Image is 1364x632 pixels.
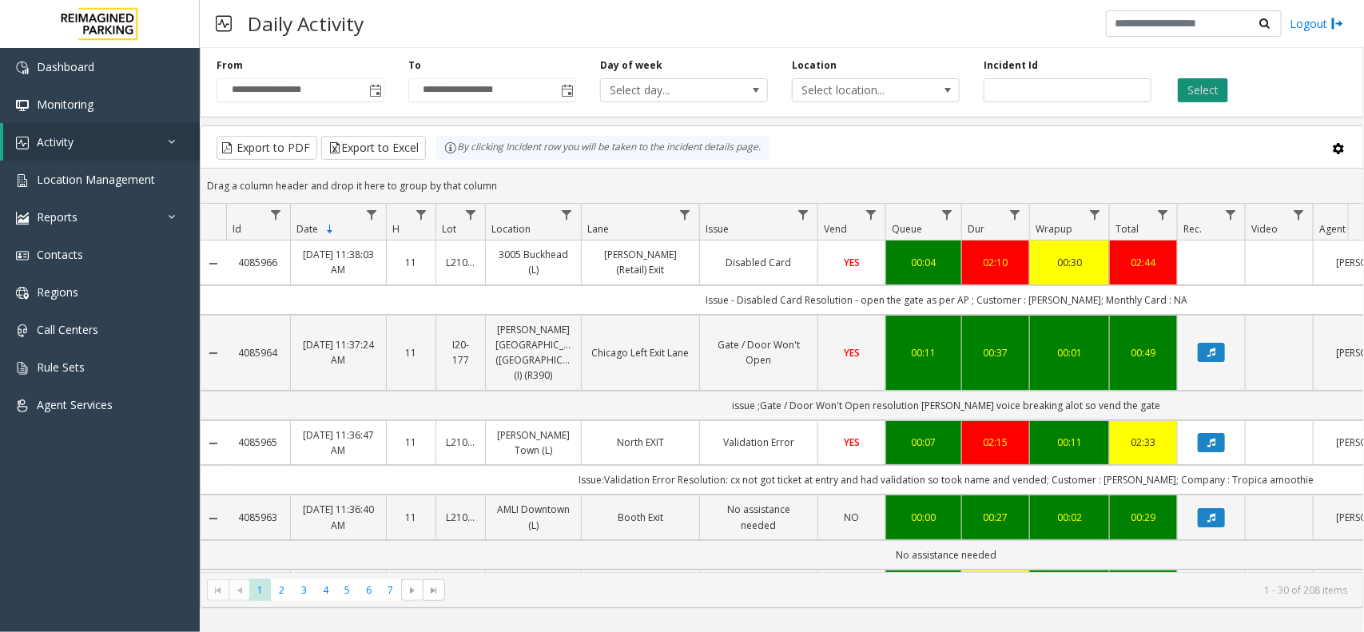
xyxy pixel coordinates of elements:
[423,579,444,602] span: Go to the last page
[896,510,952,525] div: 00:00
[1084,204,1106,225] a: Wrapup Filter Menu
[271,579,292,601] span: Page 2
[792,58,837,73] label: Location
[710,502,808,532] a: No assistance needed
[828,510,876,525] a: NO
[37,397,113,412] span: Agent Services
[1119,435,1167,450] div: 02:33
[236,255,280,270] a: 4085966
[16,362,29,375] img: 'icon'
[37,172,155,187] span: Location Management
[3,123,200,161] a: Activity
[16,99,29,112] img: 'icon'
[1290,15,1344,32] a: Logout
[556,204,578,225] a: Location Filter Menu
[491,222,531,236] span: Location
[358,579,380,601] span: Page 6
[442,222,456,236] span: Lot
[1040,435,1100,450] div: 00:11
[1288,204,1310,225] a: Video Filter Menu
[396,255,426,270] a: 11
[446,510,475,525] a: L21063900
[972,255,1020,270] div: 02:10
[1040,255,1100,270] a: 00:30
[706,222,729,236] span: Issue
[495,247,571,277] a: 3005 Buckhead (L)
[37,209,78,225] span: Reports
[16,212,29,225] img: 'icon'
[408,58,421,73] label: To
[674,204,696,225] a: Lane Filter Menu
[296,222,318,236] span: Date
[444,141,457,154] img: infoIcon.svg
[361,204,383,225] a: Date Filter Menu
[37,247,83,262] span: Contacts
[972,345,1020,360] div: 00:37
[1319,222,1346,236] span: Agent
[710,337,808,368] a: Gate / Door Won't Open
[406,584,419,597] span: Go to the next page
[233,222,241,236] span: Id
[1040,510,1100,525] a: 00:02
[380,579,401,601] span: Page 7
[793,204,814,225] a: Issue Filter Menu
[366,79,384,101] span: Toggle popup
[1036,222,1072,236] span: Wrapup
[1220,204,1242,225] a: Rec. Filter Menu
[446,435,475,450] a: L21088000
[558,79,575,101] span: Toggle popup
[1040,345,1100,360] div: 00:01
[315,579,336,601] span: Page 4
[201,512,226,525] a: Collapse Details
[411,204,432,225] a: H Filter Menu
[1183,222,1202,236] span: Rec.
[293,579,315,601] span: Page 3
[845,511,860,524] span: NO
[217,58,243,73] label: From
[16,174,29,187] img: 'icon'
[1119,345,1167,360] div: 00:49
[972,435,1020,450] div: 02:15
[240,4,372,43] h3: Daily Activity
[321,136,426,160] button: Export to Excel
[587,222,609,236] span: Lane
[249,579,271,601] span: Page 1
[236,510,280,525] a: 4085963
[591,435,690,450] a: North EXIT
[336,579,358,601] span: Page 5
[37,97,93,112] span: Monitoring
[201,204,1363,572] div: Data table
[324,223,336,236] span: Sortable
[1004,204,1026,225] a: Dur Filter Menu
[1119,255,1167,270] div: 02:44
[824,222,847,236] span: Vend
[896,345,952,360] a: 00:11
[446,337,475,368] a: I20-177
[828,345,876,360] a: YES
[236,345,280,360] a: 4085964
[896,255,952,270] a: 00:04
[828,435,876,450] a: YES
[1331,15,1344,32] img: logout
[436,136,769,160] div: By clicking Incident row you will be taken to the incident details page.
[937,204,958,225] a: Queue Filter Menu
[591,247,690,277] a: [PERSON_NAME] (Retail) Exit
[300,502,376,532] a: [DATE] 11:36:40 AM
[495,427,571,458] a: [PERSON_NAME] Town (L)
[201,172,1363,200] div: Drag a column header and drop it here to group by that column
[217,136,317,160] button: Export to PDF
[844,346,860,360] span: YES
[37,322,98,337] span: Call Centers
[216,4,232,43] img: pageIcon
[16,399,29,412] img: 'icon'
[37,284,78,300] span: Regions
[591,345,690,360] a: Chicago Left Exit Lane
[201,347,226,360] a: Collapse Details
[1251,222,1278,236] span: Video
[968,222,984,236] span: Dur
[392,222,400,236] span: H
[236,435,280,450] a: 4085965
[37,134,74,149] span: Activity
[455,583,1347,597] kendo-pager-info: 1 - 30 of 208 items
